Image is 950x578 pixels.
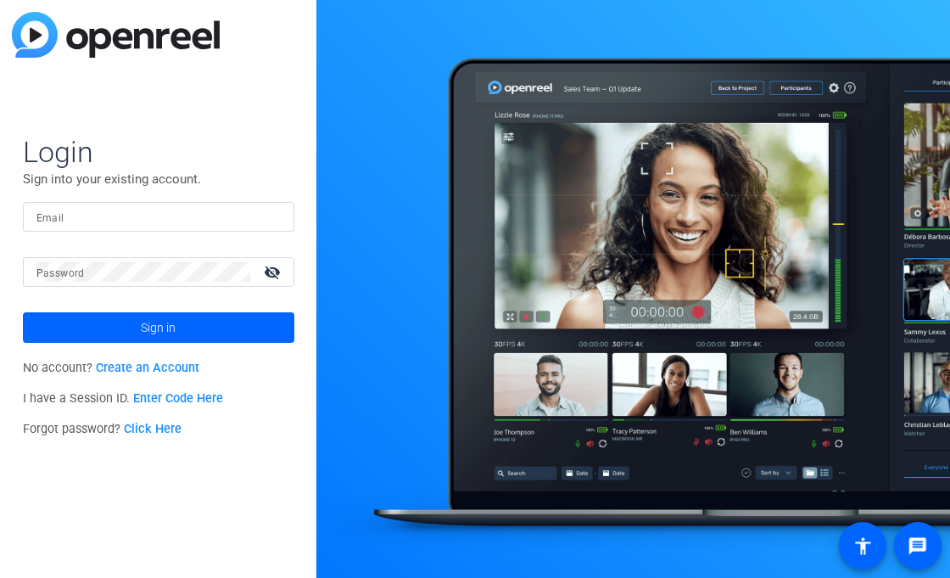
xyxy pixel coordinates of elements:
a: Click Here [124,422,182,436]
mat-icon: message [908,536,928,556]
p: Sign into your existing account. [23,170,294,188]
span: Sign in [141,306,176,349]
input: Enter Email Address [36,206,281,227]
span: No account? [23,361,200,375]
a: Enter Code Here [133,391,223,406]
span: Login [23,134,294,170]
mat-label: Password [36,267,85,279]
img: blue-gradient.svg [12,12,220,58]
span: Forgot password? [23,422,182,436]
mat-label: Email [36,212,64,224]
mat-icon: accessibility [852,536,873,556]
span: I have a Session ID. [23,391,224,406]
mat-icon: visibility_off [254,260,294,284]
button: Sign in [23,312,294,343]
a: Create an Account [96,361,199,375]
